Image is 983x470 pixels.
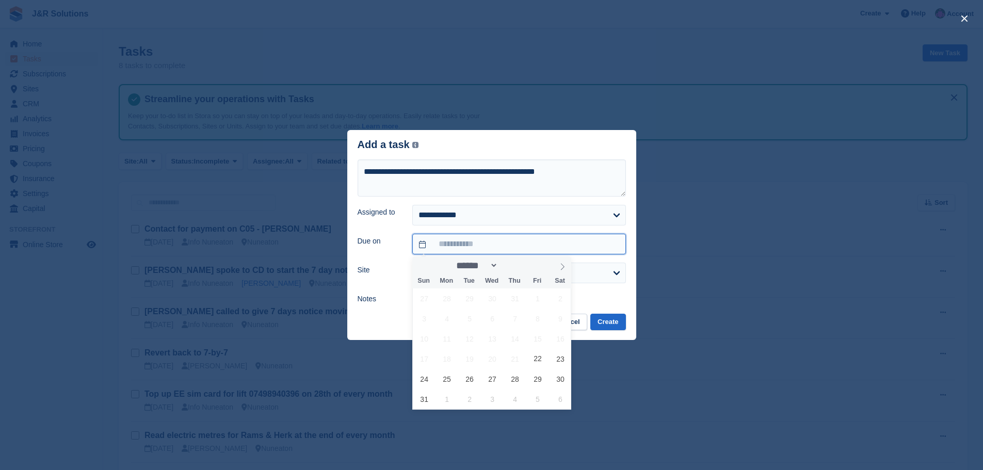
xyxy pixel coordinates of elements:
input: Year [498,260,530,271]
span: August 11, 2025 [437,329,457,349]
span: September 4, 2025 [505,389,525,409]
select: Month [453,260,498,271]
span: July 27, 2025 [414,288,434,309]
span: August 26, 2025 [460,369,480,389]
span: August 21, 2025 [505,349,525,369]
span: August 6, 2025 [482,309,503,329]
span: Sat [549,278,571,284]
label: Assigned to [358,207,400,218]
span: Mon [435,278,458,284]
span: August 25, 2025 [437,369,457,389]
span: July 28, 2025 [437,288,457,309]
span: September 2, 2025 [460,389,480,409]
span: August 10, 2025 [414,329,434,349]
label: Site [358,265,400,275]
span: August 14, 2025 [505,329,525,349]
span: August 2, 2025 [550,288,570,309]
span: July 29, 2025 [460,288,480,309]
span: August 22, 2025 [528,349,548,369]
div: Add a task [358,139,419,151]
span: August 15, 2025 [528,329,548,349]
span: August 23, 2025 [550,349,570,369]
span: Thu [503,278,526,284]
span: August 16, 2025 [550,329,570,349]
span: July 30, 2025 [482,288,503,309]
span: August 9, 2025 [550,309,570,329]
span: Tue [458,278,480,284]
span: August 28, 2025 [505,369,525,389]
span: August 17, 2025 [414,349,434,369]
span: August 3, 2025 [414,309,434,329]
span: August 19, 2025 [460,349,480,369]
span: Sun [412,278,435,284]
span: Wed [480,278,503,284]
span: August 7, 2025 [505,309,525,329]
span: August 30, 2025 [550,369,570,389]
span: July 31, 2025 [505,288,525,309]
span: August 4, 2025 [437,309,457,329]
span: September 1, 2025 [437,389,457,409]
span: August 5, 2025 [460,309,480,329]
span: September 3, 2025 [482,389,503,409]
span: Fri [526,278,549,284]
span: August 12, 2025 [460,329,480,349]
span: August 20, 2025 [482,349,503,369]
span: September 5, 2025 [528,389,548,409]
span: September 6, 2025 [550,389,570,409]
label: Due on [358,236,400,247]
span: August 29, 2025 [528,369,548,389]
button: close [956,10,973,27]
span: August 1, 2025 [528,288,548,309]
span: August 13, 2025 [482,329,503,349]
span: August 24, 2025 [414,369,434,389]
img: icon-info-grey-7440780725fd019a000dd9b08b2336e03edf1995a4989e88bcd33f0948082b44.svg [412,142,418,148]
span: August 18, 2025 [437,349,457,369]
label: Notes [358,294,400,304]
span: August 31, 2025 [414,389,434,409]
button: Create [590,314,625,331]
span: August 27, 2025 [482,369,503,389]
span: August 8, 2025 [528,309,548,329]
